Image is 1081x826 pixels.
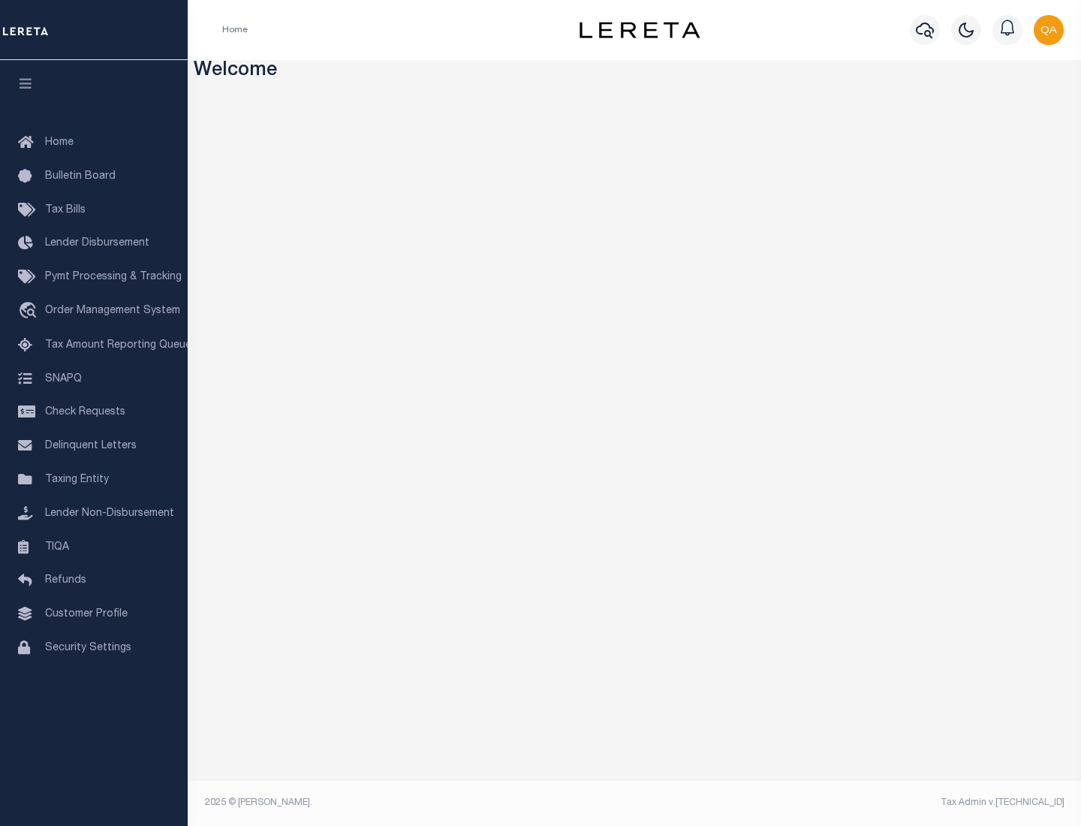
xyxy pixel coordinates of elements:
span: Pymt Processing & Tracking [45,272,182,282]
span: Tax Bills [45,205,86,216]
img: svg+xml;base64,PHN2ZyB4bWxucz0iaHR0cDovL3d3dy53My5vcmcvMjAwMC9zdmciIHBvaW50ZXItZXZlbnRzPSJub25lIi... [1034,15,1064,45]
span: Security Settings [45,643,131,653]
span: SNAPQ [45,373,82,384]
img: logo-dark.svg [580,22,700,38]
span: Lender Disbursement [45,238,149,249]
span: TIQA [45,541,69,552]
i: travel_explore [18,302,42,321]
span: Refunds [45,575,86,586]
span: Check Requests [45,407,125,418]
li: Home [222,23,248,37]
span: Tax Amount Reporting Queue [45,340,191,351]
span: Order Management System [45,306,180,316]
span: Home [45,137,74,148]
div: 2025 © [PERSON_NAME]. [194,796,635,809]
span: Taxing Entity [45,475,109,485]
div: Tax Admin v.[TECHNICAL_ID] [646,796,1064,809]
span: Bulletin Board [45,171,116,182]
span: Lender Non-Disbursement [45,508,174,519]
span: Customer Profile [45,609,128,619]
h3: Welcome [194,60,1076,83]
span: Delinquent Letters [45,441,137,451]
